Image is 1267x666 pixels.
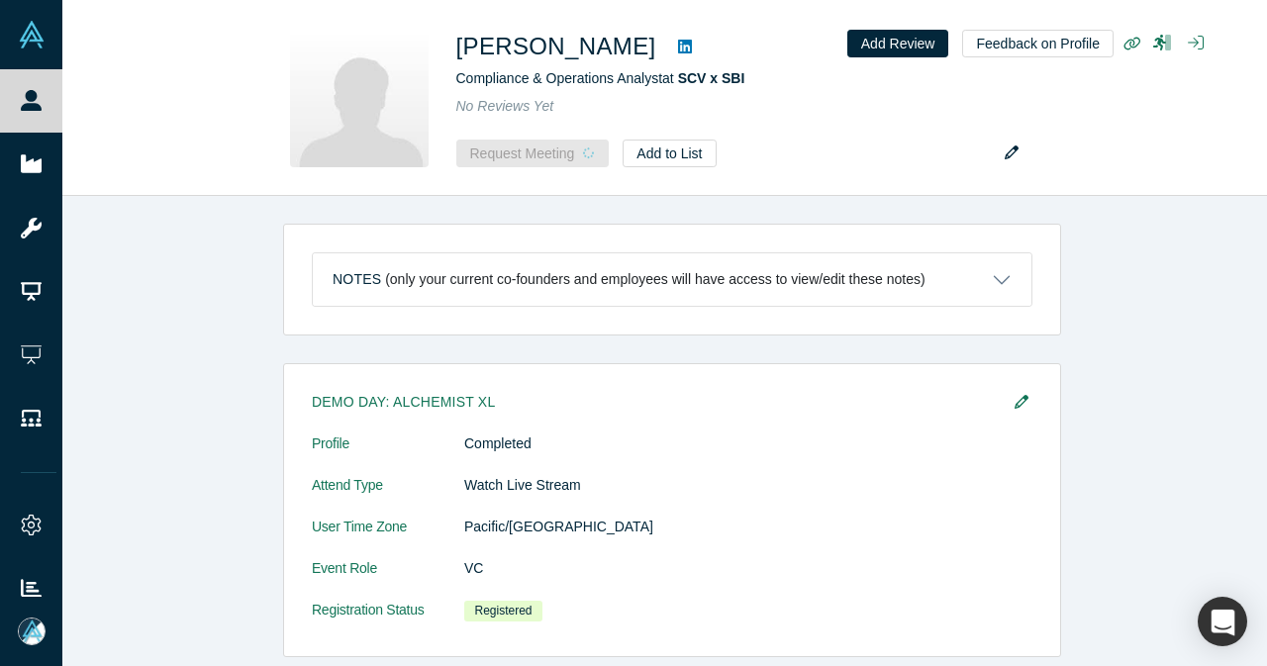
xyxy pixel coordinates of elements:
dd: Watch Live Stream [464,475,1032,496]
p: (only your current co-founders and employees will have access to view/edit these notes) [385,271,926,288]
a: SCV x SBI [678,70,745,86]
button: Notes (only your current co-founders and employees will have access to view/edit these notes) [313,253,1031,306]
h3: Demo Day: Alchemist XL [312,392,1005,413]
h1: [PERSON_NAME] [456,29,656,64]
img: Madonna Castro Perez's Profile Image [290,29,429,167]
dd: Completed [464,433,1032,454]
dt: Profile [312,433,464,475]
dt: User Time Zone [312,517,464,558]
dt: Event Role [312,558,464,600]
button: Request Meeting [456,140,610,167]
img: Mia Scott's Account [18,618,46,645]
span: Registered [464,601,542,621]
h3: Notes [333,269,381,290]
button: Add to List [623,140,716,167]
dd: VC [464,558,1032,579]
button: Add Review [847,30,949,57]
dd: Pacific/[GEOGRAPHIC_DATA] [464,517,1032,537]
img: Alchemist Vault Logo [18,21,46,48]
dt: Attend Type [312,475,464,517]
span: No Reviews Yet [456,98,554,114]
button: Feedback on Profile [962,30,1114,57]
dt: Registration Status [312,600,464,642]
span: Compliance & Operations Analyst at [456,70,745,86]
